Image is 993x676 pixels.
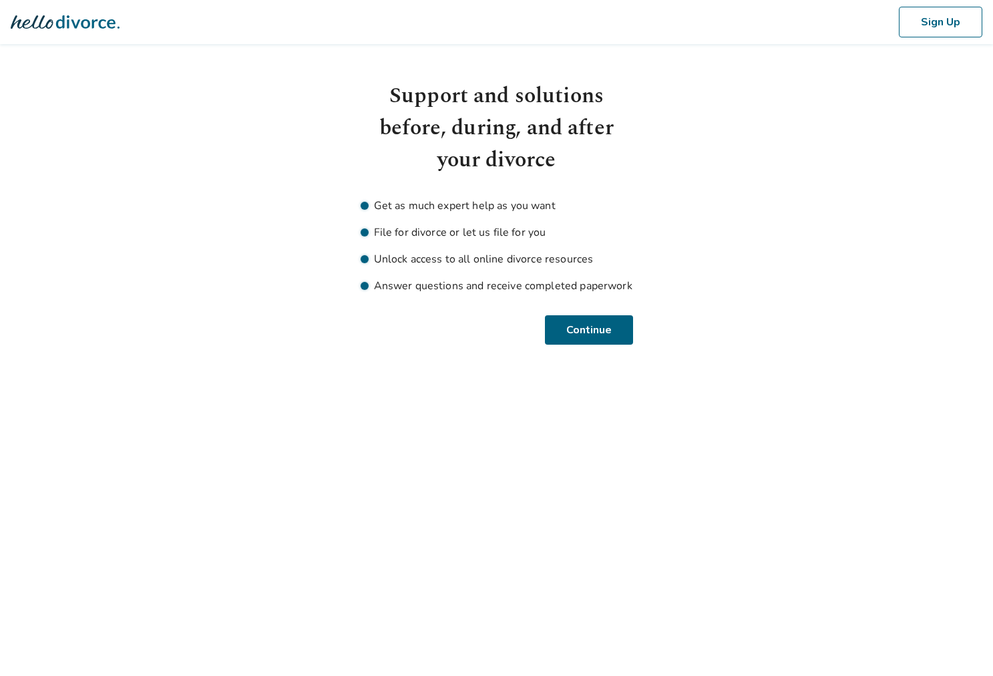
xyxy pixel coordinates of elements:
button: Continue [547,315,633,345]
li: Get as much expert help as you want [361,198,633,214]
li: Answer questions and receive completed paperwork [361,278,633,294]
h1: Support and solutions before, during, and after your divorce [361,80,633,176]
li: File for divorce or let us file for you [361,224,633,240]
li: Unlock access to all online divorce resources [361,251,633,267]
button: Sign Up [899,7,982,37]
